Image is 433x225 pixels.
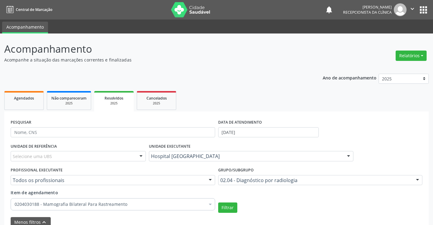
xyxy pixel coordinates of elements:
[11,190,58,195] span: Item de agendamento
[151,153,341,159] span: Hospital [GEOGRAPHIC_DATA]
[51,96,87,101] span: Não compareceram
[396,51,427,61] button: Relatórios
[218,127,319,138] input: Selecione um intervalo
[11,127,215,138] input: Nome, CNS
[409,5,416,12] i: 
[13,153,52,160] span: Selecione uma UBS
[218,202,237,213] button: Filtrar
[4,57,301,63] p: Acompanhe a situação das marcações correntes e finalizadas
[4,5,52,15] a: Central de Marcação
[325,5,333,14] button: notifications
[11,166,63,175] label: PROFISSIONAL EXECUTANTE
[13,177,203,183] span: Todos os profissionais
[343,10,392,15] span: Recepcionista da clínica
[146,96,167,101] span: Cancelados
[98,101,129,106] div: 2025
[394,3,407,16] img: img
[14,96,34,101] span: Agendados
[16,7,52,12] span: Central de Marcação
[323,74,376,81] p: Ano de acompanhamento
[149,142,191,151] label: UNIDADE EXECUTANTE
[51,101,87,106] div: 2025
[343,5,392,10] div: [PERSON_NAME]
[218,118,262,127] label: DATA DE ATENDIMENTO
[2,22,48,33] a: Acompanhamento
[218,166,254,175] label: Grupo/Subgrupo
[407,3,418,16] button: 
[105,96,123,101] span: Resolvidos
[15,201,205,207] span: 0204030188 - Mamografia Bilateral Para Rastreamento
[11,142,57,151] label: UNIDADE DE REFERÊNCIA
[418,5,429,15] button: apps
[220,177,410,183] span: 02.04 - Diagnóstico por radiologia
[4,41,301,57] p: Acompanhamento
[11,118,31,127] label: PESQUISAR
[141,101,172,106] div: 2025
